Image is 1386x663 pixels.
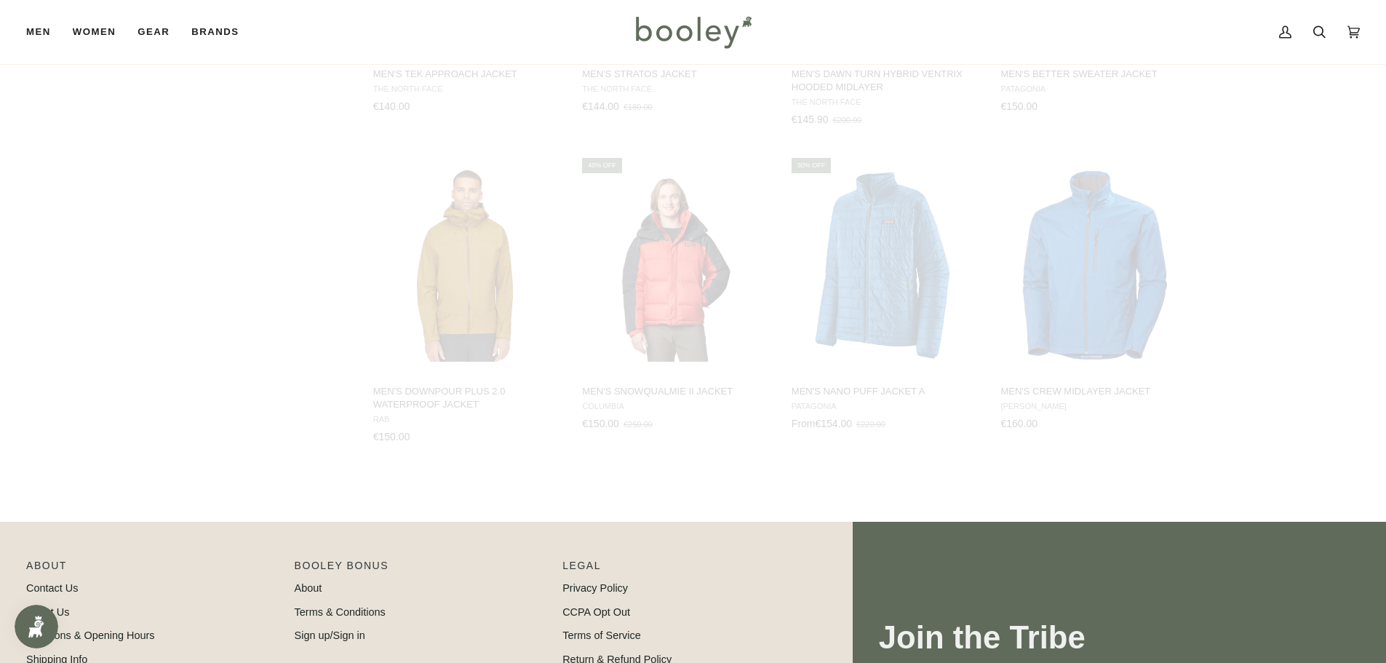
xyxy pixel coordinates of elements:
[562,606,630,618] a: CCPA Opt Out
[879,618,1360,658] h3: Join the Tribe
[26,558,280,581] p: Pipeline_Footer Main
[562,558,816,581] p: Pipeline_Footer Sub
[191,25,239,39] span: Brands
[73,25,116,39] span: Women
[562,582,628,594] a: Privacy Policy
[295,606,386,618] a: Terms & Conditions
[295,630,365,641] a: Sign up/Sign in
[26,582,78,594] a: Contact Us
[26,25,51,39] span: Men
[138,25,170,39] span: Gear
[26,630,155,641] a: Locations & Opening Hours
[295,582,322,594] a: About
[629,11,757,53] img: Booley
[15,605,58,648] iframe: Button to open loyalty program pop-up
[295,558,549,581] p: Booley Bonus
[562,630,641,641] a: Terms of Service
